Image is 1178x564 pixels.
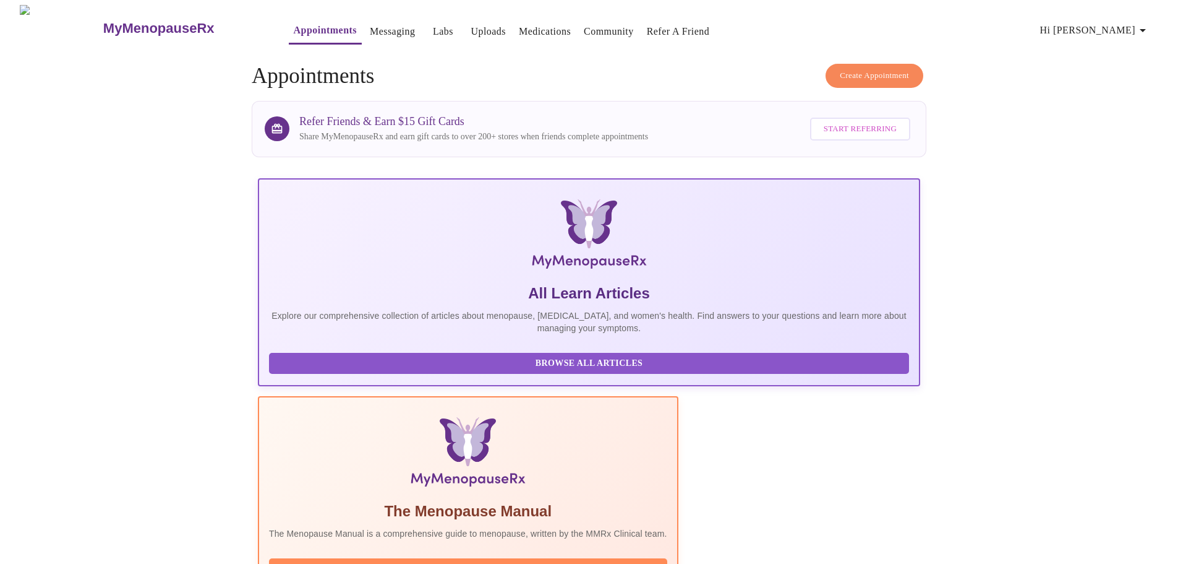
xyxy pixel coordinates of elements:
button: Appointments [289,18,362,45]
a: Messaging [370,23,415,40]
h3: Refer Friends & Earn $15 Gift Cards [299,115,648,128]
span: Create Appointment [840,69,909,83]
button: Start Referring [810,118,910,141]
button: Messaging [365,19,420,44]
img: Menopause Manual [332,417,604,492]
button: Refer a Friend [642,19,715,44]
span: Hi [PERSON_NAME] [1040,22,1150,39]
a: Browse All Articles [269,357,912,368]
a: Labs [433,23,453,40]
button: Create Appointment [826,64,923,88]
h4: Appointments [252,64,926,89]
p: Share MyMenopauseRx and earn gift cards to over 200+ stores when friends complete appointments [299,131,648,143]
a: Community [584,23,634,40]
p: Explore our comprehensive collection of articles about menopause, [MEDICAL_DATA], and women's hea... [269,310,909,334]
a: Medications [519,23,571,40]
p: The Menopause Manual is a comprehensive guide to menopause, written by the MMRx Clinical team. [269,527,667,540]
a: MyMenopauseRx [101,7,263,50]
h3: MyMenopauseRx [103,20,215,37]
button: Uploads [466,19,511,44]
button: Medications [514,19,576,44]
a: Refer a Friend [647,23,710,40]
a: Start Referring [807,111,913,147]
h5: All Learn Articles [269,284,909,303]
button: Labs [423,19,463,44]
span: Start Referring [824,122,897,136]
img: MyMenopauseRx Logo [369,199,809,274]
a: Uploads [471,23,506,40]
h5: The Menopause Manual [269,501,667,521]
button: Community [579,19,639,44]
button: Browse All Articles [269,353,909,375]
button: Hi [PERSON_NAME] [1035,18,1155,43]
img: MyMenopauseRx Logo [20,5,101,51]
a: Appointments [294,22,357,39]
span: Browse All Articles [281,356,897,371]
